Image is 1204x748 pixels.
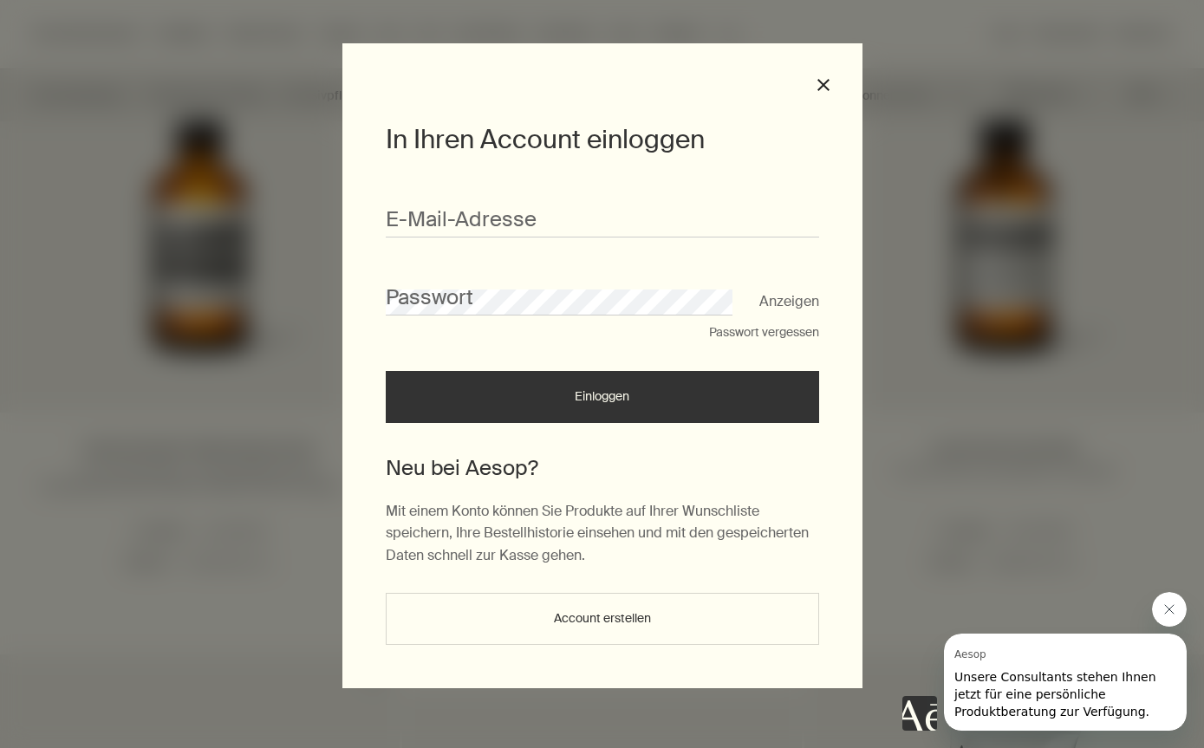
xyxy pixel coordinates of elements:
[386,371,819,423] button: Einloggen
[386,121,819,158] h1: In Ihren Account einloggen
[816,77,831,93] button: Schließen
[759,289,819,313] button: Anzeigen
[1152,592,1187,627] iframe: Nachricht von Aesop schließen
[902,592,1187,731] div: Aesop sagt „Unsere Consultants stehen Ihnen jetzt für eine persönliche Produktberatung zur Verfüg...
[902,696,937,731] iframe: Kein Inhalt
[386,453,819,483] h2: Neu bei Aesop?
[386,500,819,567] p: Mit einem Konto können Sie Produkte auf Ihrer Wunschliste speichern, Ihre Bestellhistorie einsehe...
[709,324,819,341] button: Passwort vergessen
[386,593,819,645] button: Account erstellen
[944,634,1187,731] iframe: Nachricht von Aesop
